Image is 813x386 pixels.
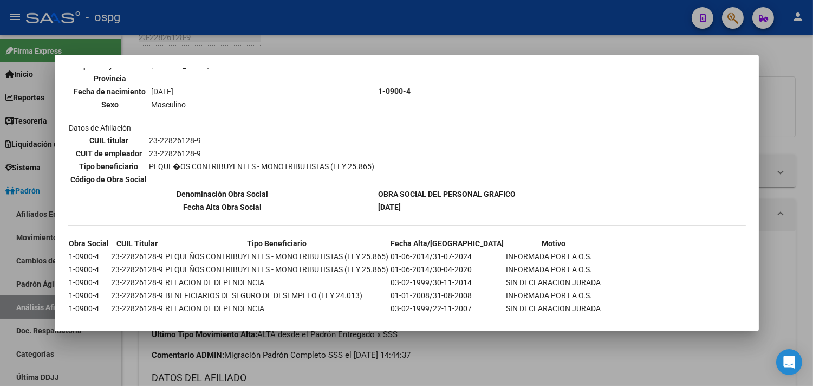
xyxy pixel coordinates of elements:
th: Tipo beneficiario [70,160,148,172]
th: Obra Social [69,237,110,249]
td: 1-0900-4 [69,276,110,288]
td: PEQUE�OS CONTRIBUYENTES - MONOTRIBUTISTAS (LEY 25.865) [149,160,375,172]
td: RELACION DE DEPENDENCIA [165,276,389,288]
b: [DATE] [379,203,401,211]
td: RELACION DE DEPENDENCIA [165,303,389,314]
td: 23-22826128-9 [111,289,164,301]
td: 1-0900-4 [69,250,110,262]
td: 23-22826128-9 [111,303,164,314]
td: 1-0900-4 [69,316,110,327]
td: Masculino [151,99,276,111]
th: Fecha de nacimiento [70,86,150,98]
td: 03-02-1999/22-11-2007 [391,303,505,314]
td: INFORMADA POR LA O.S. [506,263,602,275]
td: 23-22826128-9 [111,276,164,288]
td: 01-06-2014/31-07-2024 [391,250,505,262]
td: 03-02-1999/31-08-2007 [391,316,505,327]
b: OBRA SOCIAL DEL PERSONAL GRAFICO [379,190,516,198]
td: 23-22826128-9 [111,316,164,327]
th: Sexo [70,99,150,111]
td: 1-0900-4 [69,303,110,314]
td: 23-22826128-9 [149,147,375,159]
td: 1-0900-4 [69,289,110,301]
td: PEQUEÑOS CONTRIBUYENTES - MONOTRIBUTISTAS (LEY 25.865) [165,250,389,262]
td: 1-0900-4 [69,263,110,275]
td: [DATE] [151,86,276,98]
th: CUIT de empleador [70,147,148,159]
td: 23-22826128-9 [111,250,164,262]
th: Fecha Alta/[GEOGRAPHIC_DATA] [391,237,505,249]
th: Tipo Beneficiario [165,237,389,249]
td: 01-01-2008/31-08-2008 [391,289,505,301]
td: 23-22826128-9 [149,134,375,146]
b: 1-0900-4 [379,87,411,95]
td: INFORMADA POR LA O.S. [506,250,602,262]
td: INFORMADA POR LA O.S. [506,289,602,301]
td: 03-02-1999/30-11-2014 [391,276,505,288]
td: SIN DECLARACION JURADA [506,303,602,314]
th: CUIL Titular [111,237,164,249]
th: Código de Obra Social [70,173,148,185]
th: Provincia [70,73,150,85]
th: CUIL titular [70,134,148,146]
div: Open Intercom Messenger [776,349,802,375]
td: PEQUEÑOS CONTRIBUYENTES - MONOTRIBUTISTAS (LEY 25.865) [165,263,389,275]
td: SIN DECLARACION JURADA [506,276,602,288]
td: RELACION DE DEPENDENCIA [165,316,389,327]
td: 23-22826128-9 [111,263,164,275]
td: 01-06-2014/30-04-2020 [391,263,505,275]
th: Motivo [506,237,602,249]
th: Fecha Alta Obra Social [69,201,377,213]
th: Denominación Obra Social [69,188,377,200]
td: INFORMADA POR LA O.S. [506,316,602,327]
td: BENEFICIARIOS DE SEGURO DE DESEMPLEO (LEY 24.013) [165,289,389,301]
